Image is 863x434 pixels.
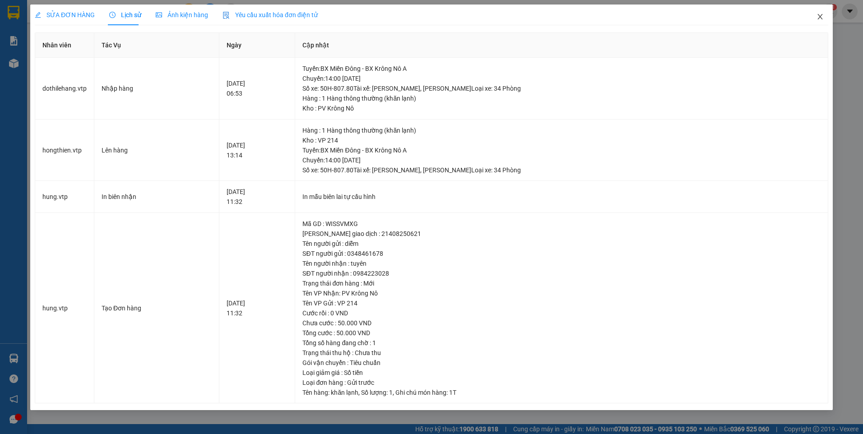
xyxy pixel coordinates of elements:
[35,181,94,213] td: hung.vtp
[302,249,821,259] div: SĐT người gửi : 0348461678
[227,140,288,160] div: [DATE] 13:14
[302,388,821,397] div: Tên hàng: , Số lượng: , Ghi chú món hàng:
[302,318,821,328] div: Chưa cước : 50.000 VND
[302,268,821,278] div: SĐT người nhận : 0984223028
[227,298,288,318] div: [DATE] 11:32
[302,368,821,378] div: Loại giảm giá : Số tiền
[35,58,94,120] td: dothilehang.vtp
[227,78,288,98] div: [DATE] 06:53
[219,33,296,58] th: Ngày
[35,213,94,404] td: hung.vtp
[102,303,212,313] div: Tạo Đơn hàng
[389,389,393,396] span: 1
[302,103,821,113] div: Kho : PV Krông Nô
[302,145,821,175] div: Tuyến : BX Miền Đông - BX Krông Nô A Chuyến: 14:00 [DATE] Số xe: 50H-807.80 Tài xế: [PERSON_NAME]...
[302,358,821,368] div: Gói vận chuyển : Tiêu chuẩn
[302,328,821,338] div: Tổng cước : 50.000 VND
[302,259,821,268] div: Tên người nhận : tuyên
[35,120,94,181] td: hongthien.vtp
[156,12,162,18] span: picture
[302,64,821,93] div: Tuyến : BX Miền Đông - BX Krông Nô A Chuyến: 14:00 [DATE] Số xe: 50H-807.80 Tài xế: [PERSON_NAME]...
[807,5,833,30] button: Close
[302,288,821,298] div: Tên VP Nhận: PV Krông Nô
[331,389,358,396] span: khăn lạnh
[295,33,828,58] th: Cập nhật
[102,192,212,202] div: In biên nhận
[449,389,456,396] span: 1T
[302,93,821,103] div: Hàng : 1 Hàng thông thường (khăn lạnh)
[223,11,318,18] span: Yêu cầu xuất hóa đơn điện tử
[109,12,116,18] span: clock-circle
[302,192,821,202] div: In mẫu biên lai tự cấu hình
[109,11,141,18] span: Lịch sử
[302,135,821,145] div: Kho : VP 214
[302,219,821,229] div: Mã GD : WISSVMXG
[102,83,212,93] div: Nhập hàng
[156,11,208,18] span: Ảnh kiện hàng
[302,378,821,388] div: Loại đơn hàng : Gửi trước
[302,338,821,348] div: Tổng số hàng đang chờ : 1
[35,33,94,58] th: Nhân viên
[302,239,821,249] div: Tên người gửi : diễm
[35,12,41,18] span: edit
[302,298,821,308] div: Tên VP Gửi : VP 214
[35,11,95,18] span: SỬA ĐƠN HÀNG
[302,229,821,239] div: [PERSON_NAME] giao dịch : 21408250621
[302,348,821,358] div: Trạng thái thu hộ : Chưa thu
[817,13,824,20] span: close
[302,308,821,318] div: Cước rồi : 0 VND
[223,12,230,19] img: icon
[102,145,212,155] div: Lên hàng
[227,187,288,207] div: [DATE] 11:32
[302,278,821,288] div: Trạng thái đơn hàng : Mới
[94,33,219,58] th: Tác Vụ
[302,125,821,135] div: Hàng : 1 Hàng thông thường (khăn lạnh)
